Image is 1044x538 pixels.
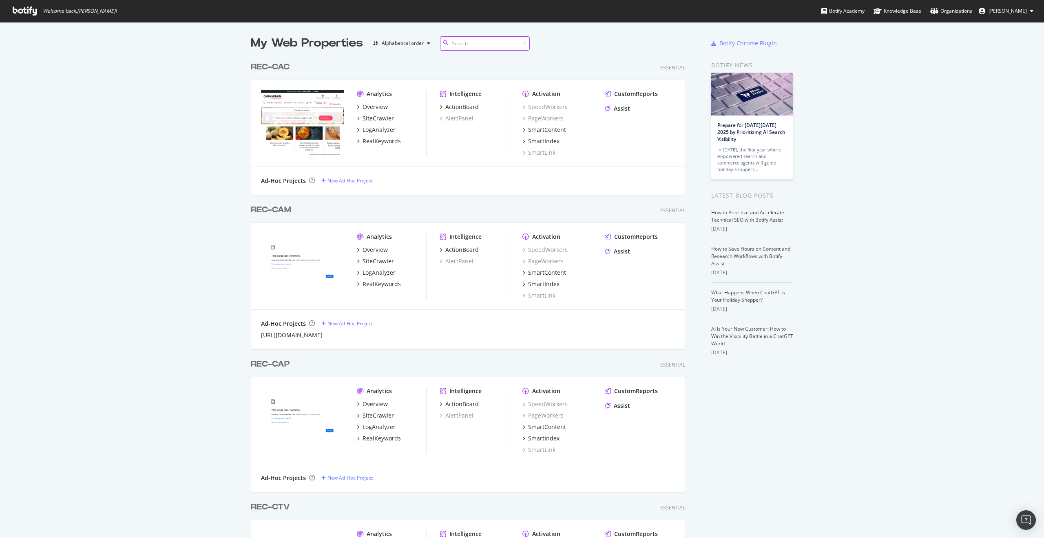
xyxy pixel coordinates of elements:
[522,291,555,300] a: SmartLink
[532,233,560,241] div: Activation
[711,245,790,267] a: How to Save Hours on Content and Research Workflows with Botify Assist
[440,246,479,254] a: ActionBoard
[605,402,630,410] a: Assist
[532,90,560,98] div: Activation
[445,400,479,408] div: ActionBoard
[261,331,323,339] a: [URL][DOMAIN_NAME]
[522,257,564,265] div: PageWorkers
[327,320,373,327] div: New Ad-Hoc Project
[821,7,865,15] div: Botify Academy
[367,387,392,395] div: Analytics
[251,358,290,370] div: REC-CAP
[605,233,658,241] a: CustomReports
[660,207,685,214] div: Essential
[522,126,566,134] a: SmartContent
[445,103,479,111] div: ActionBoard
[528,423,566,431] div: SmartContent
[930,7,972,15] div: Organizations
[357,423,396,431] a: LogAnalyzer
[363,114,394,122] div: SiteCrawler
[717,122,785,142] a: Prepare for [DATE][DATE] 2025 by Prioritizing AI Search Visibility
[528,269,566,277] div: SmartContent
[445,246,479,254] div: ActionBoard
[251,501,293,513] a: REC-CTV
[363,103,388,111] div: Overview
[874,7,921,15] div: Knowledge Base
[972,4,1040,18] button: [PERSON_NAME]
[440,103,479,111] a: ActionBoard
[605,247,630,256] a: Assist
[711,305,793,313] div: [DATE]
[614,530,658,538] div: CustomReports
[440,411,473,420] div: AlertPanel
[614,90,658,98] div: CustomReports
[357,103,388,111] a: Overview
[321,474,373,481] a: New Ad-Hoc Project
[369,37,434,50] button: Alphabetical order
[522,246,568,254] a: SpeedWorkers
[660,361,685,368] div: Essential
[528,280,560,288] div: SmartIndex
[719,39,777,47] div: Botify Chrome Plugin
[660,504,685,511] div: Essential
[363,126,396,134] div: LogAnalyzer
[522,434,560,442] a: SmartIndex
[327,474,373,481] div: New Ad-Hoc Project
[367,530,392,538] div: Analytics
[711,209,784,223] a: How to Prioritize and Accelerate Technical SEO with Botify Assist
[528,137,560,145] div: SmartIndex
[522,149,555,157] a: SmartLink
[614,387,658,395] div: CustomReports
[363,269,396,277] div: LogAnalyzer
[449,90,482,98] div: Intelligence
[522,103,568,111] a: SpeedWorkers
[717,147,787,173] div: In [DATE], the first year where AI-powered search and commerce agents will guide holiday shoppers…
[522,400,568,408] a: SpeedWorkers
[711,289,785,303] a: What Happens When ChatGPT Is Your Holiday Shopper?
[449,530,482,538] div: Intelligence
[261,177,306,185] div: Ad-Hoc Projects
[449,387,482,395] div: Intelligence
[522,280,560,288] a: SmartIndex
[440,257,473,265] a: AlertPanel
[357,114,394,122] a: SiteCrawler
[357,400,388,408] a: Overview
[357,269,396,277] a: LogAnalyzer
[382,41,424,46] div: Alphabetical order
[251,61,290,73] div: REC-CAC
[261,90,344,156] img: cuisineactuelle.fr
[522,114,564,122] a: PageWorkers
[357,246,388,254] a: Overview
[251,61,293,73] a: REC-CAC
[711,225,793,233] div: [DATE]
[614,233,658,241] div: CustomReports
[1016,510,1036,530] div: Open Intercom Messenger
[367,233,392,241] div: Analytics
[711,191,793,200] div: Latest Blog Posts
[660,64,685,71] div: Essential
[989,7,1027,14] span: Erwan BOULLé
[605,104,630,113] a: Assist
[605,90,658,98] a: CustomReports
[251,204,291,216] div: REC-CAM
[357,137,401,145] a: RealKeywords
[43,8,117,14] span: Welcome back, [PERSON_NAME] !
[711,39,777,47] a: Botify Chrome Plugin
[357,411,394,420] a: SiteCrawler
[363,246,388,254] div: Overview
[522,446,555,454] a: SmartLink
[605,387,658,395] a: CustomReports
[449,233,482,241] div: Intelligence
[261,474,306,482] div: Ad-Hoc Projects
[440,36,530,51] input: Search
[363,137,401,145] div: RealKeywords
[327,177,373,184] div: New Ad-Hoc Project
